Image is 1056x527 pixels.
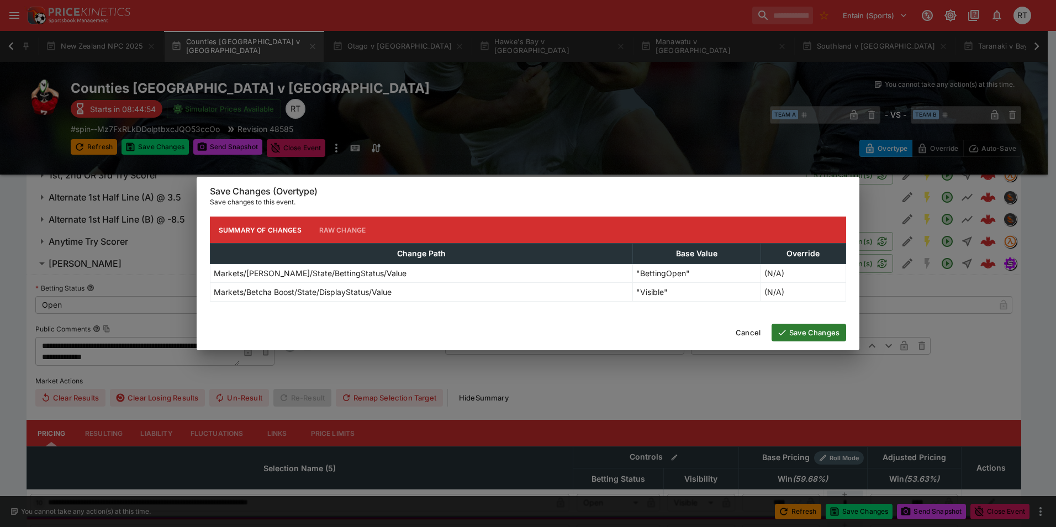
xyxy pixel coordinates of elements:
th: Change Path [210,244,633,264]
th: Override [761,244,846,264]
th: Base Value [632,244,761,264]
p: Markets/[PERSON_NAME]/State/BettingStatus/Value [214,267,406,279]
p: Save changes to this event. [210,197,846,208]
td: (N/A) [761,264,846,283]
h6: Save Changes (Overtype) [210,186,846,197]
td: "BettingOpen" [632,264,761,283]
button: Raw Change [310,217,375,243]
button: Cancel [729,324,767,341]
td: (N/A) [761,283,846,302]
td: "Visible" [632,283,761,302]
p: Markets/Betcha Boost/State/DisplayStatus/Value [214,286,392,298]
button: Save Changes [772,324,846,341]
button: Summary of Changes [210,217,310,243]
